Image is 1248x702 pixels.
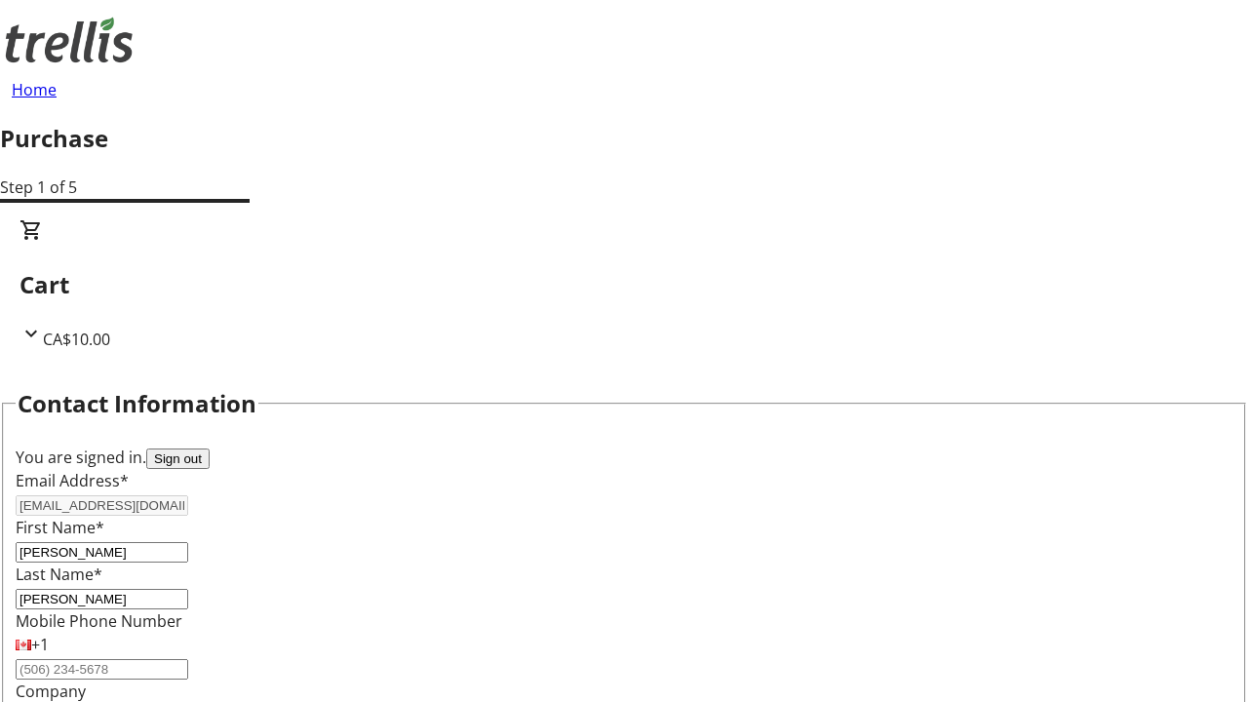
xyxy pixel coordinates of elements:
div: You are signed in. [16,446,1232,469]
label: Company [16,681,86,702]
span: CA$10.00 [43,329,110,350]
button: Sign out [146,448,210,469]
label: Last Name* [16,564,102,585]
h2: Contact Information [18,386,256,421]
div: CartCA$10.00 [19,218,1228,351]
h2: Cart [19,267,1228,302]
label: Mobile Phone Number [16,610,182,632]
label: First Name* [16,517,104,538]
label: Email Address* [16,470,129,491]
input: (506) 234-5678 [16,659,188,680]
